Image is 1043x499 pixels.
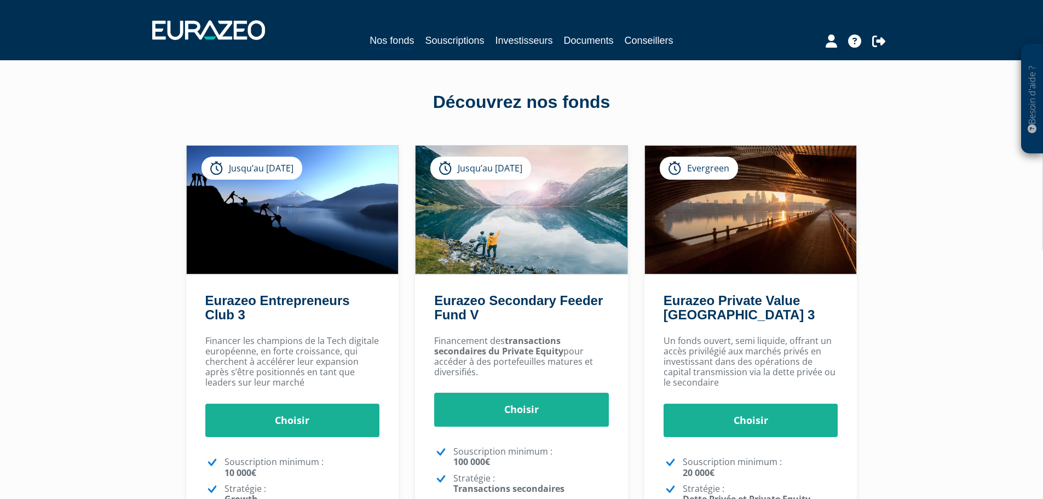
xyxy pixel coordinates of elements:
p: Besoin d'aide ? [1026,50,1039,148]
img: Eurazeo Entrepreneurs Club 3 [187,146,399,274]
a: Eurazeo Secondary Feeder Fund V [434,293,603,322]
div: Découvrez nos fonds [210,90,834,115]
img: Eurazeo Private Value Europe 3 [645,146,857,274]
p: Un fonds ouvert, semi liquide, offrant un accès privilégié aux marchés privés en investissant dan... [664,336,838,388]
p: Financement des pour accéder à des portefeuilles matures et diversifiés. [434,336,609,378]
a: Documents [564,33,614,48]
img: Eurazeo Secondary Feeder Fund V [416,146,627,274]
a: Nos fonds [370,33,414,50]
strong: 100 000€ [453,456,490,468]
img: 1732889491-logotype_eurazeo_blanc_rvb.png [152,20,265,40]
p: Financer les champions de la Tech digitale européenne, en forte croissance, qui cherchent à accél... [205,336,380,388]
a: Choisir [664,404,838,438]
p: Stratégie : [453,473,609,494]
div: Jusqu’au [DATE] [201,157,302,180]
a: Choisir [434,393,609,427]
strong: Transactions secondaires [453,483,564,495]
div: Evergreen [660,157,738,180]
a: Investisseurs [495,33,552,48]
p: Souscription minimum : [453,446,609,467]
p: Souscription minimum : [224,457,380,478]
a: Eurazeo Entrepreneurs Club 3 [205,293,350,322]
strong: 20 000€ [683,467,714,479]
a: Choisir [205,404,380,438]
a: Souscriptions [425,33,484,48]
strong: 10 000€ [224,467,256,479]
a: Conseillers [625,33,673,48]
div: Jusqu’au [DATE] [430,157,531,180]
a: Eurazeo Private Value [GEOGRAPHIC_DATA] 3 [664,293,815,322]
p: Souscription minimum : [683,457,838,478]
strong: transactions secondaires du Private Equity [434,335,563,357]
